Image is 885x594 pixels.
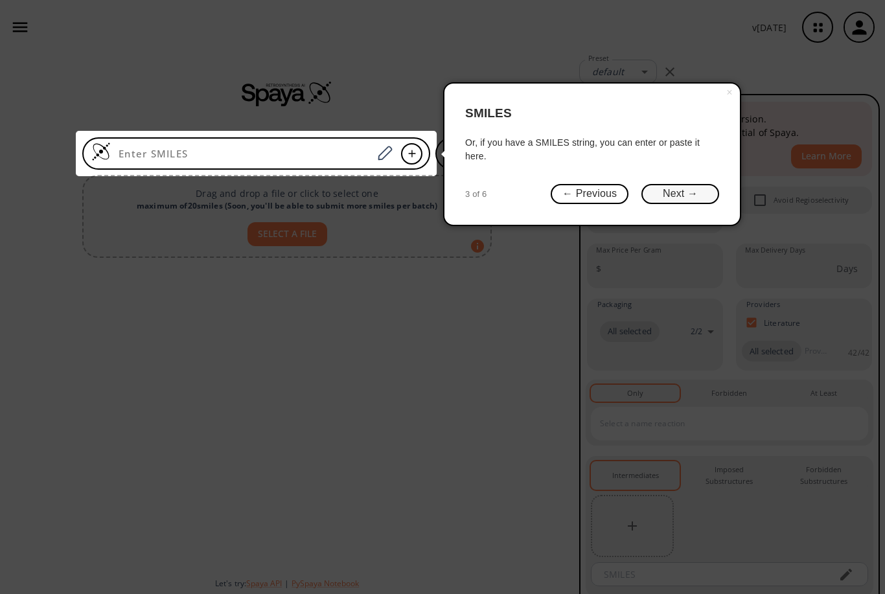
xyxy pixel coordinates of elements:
img: Logo Spaya [91,142,111,161]
button: Next → [641,184,719,204]
input: Enter SMILES [111,147,373,160]
div: Or, if you have a SMILES string, you can enter or paste it here. [465,136,719,163]
span: 3 of 6 [465,188,487,201]
button: ← Previous [551,184,628,204]
button: Close [719,84,740,102]
header: SMILES [465,94,719,133]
